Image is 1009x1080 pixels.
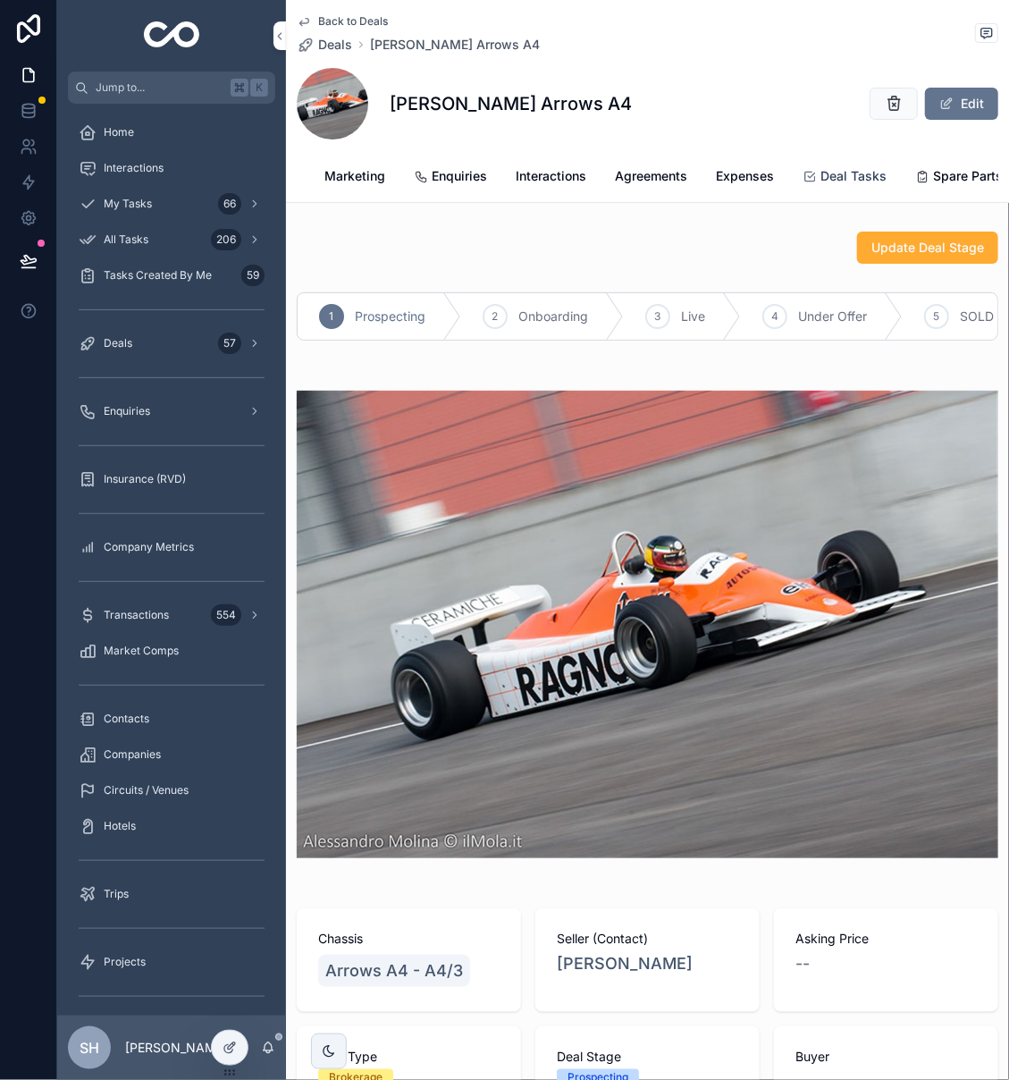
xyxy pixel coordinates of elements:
a: Trips [68,878,275,910]
button: Jump to...K [68,72,275,104]
a: Interactions [516,160,586,196]
span: Under Offer [798,308,867,325]
span: Update Deal Stage [871,239,984,257]
a: Contacts [68,703,275,735]
div: 57 [218,333,241,354]
a: Deal Tasks [803,160,887,196]
span: Deal Tasks [820,167,887,185]
a: Deals [297,36,352,54]
span: Enquiries [432,167,487,185]
span: Deals [318,36,352,54]
a: Transactions554 [68,599,275,631]
div: 554 [211,604,241,626]
span: Trips [104,887,129,901]
span: Interactions [104,161,164,175]
span: Company Metrics [104,540,194,554]
span: Agreements [615,167,687,185]
span: 3 [655,309,661,324]
span: Back to Deals [318,14,388,29]
a: Expenses [716,160,774,196]
a: [PERSON_NAME] [557,951,693,976]
a: Insurance (RVD) [68,463,275,495]
span: Market Comps [104,644,179,658]
a: Tasks Created By Me59 [68,259,275,291]
span: Asking Price [795,930,977,948]
span: All Tasks [104,232,148,247]
a: Enquiries [414,160,487,196]
span: Enquiries [104,404,150,418]
a: Projects [68,946,275,978]
div: 66 [218,193,241,215]
span: -- [795,951,810,976]
span: Insurance (RVD) [104,472,186,486]
span: Live [681,308,705,325]
span: 2 [492,309,499,324]
span: Deals [104,336,132,350]
a: Back to Deals [297,14,388,29]
span: SH [80,1037,99,1059]
a: Spare Parts [915,160,1003,196]
span: Prospecting [355,308,425,325]
span: 4 [771,309,778,324]
a: Agreements [615,160,687,196]
span: Tasks Created By Me [104,268,212,283]
span: K [252,80,266,95]
img: App logo [144,21,200,50]
span: Interactions [516,167,586,185]
span: SOLD [960,308,994,325]
span: Circuits / Venues [104,783,189,797]
a: Deals57 [68,327,275,359]
div: 206 [211,229,241,250]
span: 1 [330,309,334,324]
a: Arrows A4 - A4/3 [318,955,470,987]
a: Hotels [68,810,275,842]
span: Deal Stage [557,1048,738,1066]
img: attRspb8jinldiZTn12035-417660.jpg [297,391,998,858]
a: Companies [68,738,275,771]
a: Market Comps [68,635,275,667]
span: Onboarding [518,308,588,325]
a: My Tasks66 [68,188,275,220]
a: All Tasks206 [68,224,275,256]
h1: [PERSON_NAME] Arrows A4 [390,91,632,116]
span: Spare Parts [933,167,1003,185]
span: 5 [934,309,940,324]
span: Chassis [318,930,500,948]
a: Marketing [324,160,385,196]
button: Update Deal Stage [857,232,998,264]
span: Contacts [104,712,149,726]
span: Transactions [104,608,169,622]
a: Home [68,116,275,148]
a: Enquiries [68,395,275,427]
span: Expenses [716,167,774,185]
span: Jump to... [96,80,223,95]
span: Hotels [104,819,136,833]
p: [PERSON_NAME] [125,1039,228,1057]
span: Deal Type [318,1048,500,1066]
span: Seller (Contact) [557,930,738,948]
a: Company Metrics [68,531,275,563]
span: Companies [104,747,161,762]
a: [PERSON_NAME] Arrows A4 [370,36,540,54]
div: scrollable content [57,104,286,1016]
span: Arrows A4 - A4/3 [325,958,463,983]
span: My Tasks [104,197,152,211]
button: Edit [925,88,998,120]
span: Marketing [324,167,385,185]
span: Projects [104,955,146,969]
span: Home [104,125,134,139]
div: 59 [241,265,265,286]
a: Interactions [68,152,275,184]
a: Circuits / Venues [68,774,275,806]
span: Buyer [795,1048,977,1066]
